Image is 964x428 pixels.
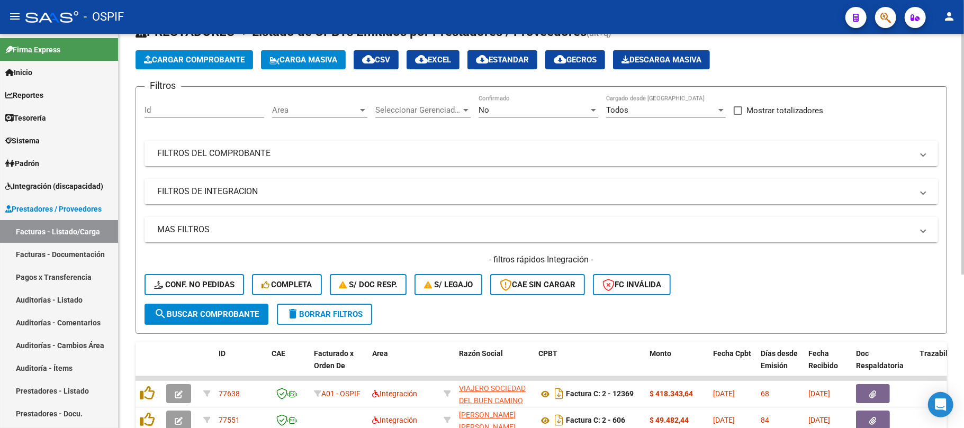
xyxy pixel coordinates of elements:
button: EXCEL [407,50,460,69]
datatable-header-cell: ID [214,342,267,389]
span: 77551 [219,416,240,424]
span: - OSPIF [84,5,124,29]
datatable-header-cell: Monto [645,342,709,389]
button: Estandar [467,50,537,69]
mat-expansion-panel-header: FILTROS DEL COMPROBANTE [145,141,938,166]
span: Tesorería [5,112,46,124]
datatable-header-cell: Fecha Recibido [804,342,852,389]
button: S/ Doc Resp. [330,274,407,295]
span: Seleccionar Gerenciador [375,105,461,115]
span: [DATE] [808,416,830,424]
button: Conf. no pedidas [145,274,244,295]
datatable-header-cell: Días desde Emisión [756,342,804,389]
mat-panel-title: FILTROS DEL COMPROBANTE [157,148,913,159]
h4: - filtros rápidos Integración - [145,254,938,266]
span: Buscar Comprobante [154,309,259,319]
span: EXCEL [415,55,451,65]
span: Facturado x Orden De [314,349,354,370]
span: 68 [761,389,769,398]
span: CAE SIN CARGAR [500,280,575,289]
span: Estandar [476,55,529,65]
span: S/ Doc Resp. [339,280,398,289]
span: CSV [362,55,390,65]
button: CAE SIN CARGAR [490,274,585,295]
span: Fecha Recibido [808,349,838,370]
mat-icon: search [154,307,167,320]
span: Descarga Masiva [621,55,701,65]
span: [DATE] [713,416,735,424]
div: Open Intercom Messenger [928,392,953,417]
button: Carga Masiva [261,50,346,69]
span: Inicio [5,67,32,78]
span: Prestadores / Proveedores [5,203,102,215]
span: Conf. no pedidas [154,280,235,289]
span: Razón Social [459,349,503,358]
span: Borrar Filtros [286,309,363,319]
span: Padrón [5,158,39,169]
h3: Filtros [145,78,181,93]
span: Area [272,105,358,115]
span: S/ legajo [424,280,473,289]
strong: Factura C: 2 - 606 [566,416,625,425]
button: Buscar Comprobante [145,304,268,325]
span: No [479,105,489,115]
mat-icon: cloud_download [554,53,566,66]
span: VIAJERO SOCIEDAD DEL BUEN CAMINO S.A. [459,384,526,417]
span: Integración [372,416,417,424]
button: Completa [252,274,322,295]
mat-icon: cloud_download [415,53,428,66]
span: Sistema [5,135,40,147]
span: A01 - OSPIF [321,389,361,398]
mat-panel-title: FILTROS DE INTEGRACION [157,186,913,197]
span: CAE [272,349,285,358]
span: Reportes [5,89,43,101]
span: [DATE] [808,389,830,398]
span: Completa [262,280,312,289]
span: Todos [606,105,628,115]
app-download-masive: Descarga masiva de comprobantes (adjuntos) [613,50,710,69]
mat-panel-title: MAS FILTROS [157,224,913,235]
strong: $ 418.343,64 [650,389,693,398]
button: Cargar Comprobante [136,50,253,69]
span: [DATE] [713,389,735,398]
datatable-header-cell: Razón Social [455,342,534,389]
button: CSV [354,50,399,69]
datatable-header-cell: CPBT [534,342,645,389]
mat-icon: menu [8,10,21,23]
span: Fecha Cpbt [713,349,751,358]
button: FC Inválida [593,274,671,295]
span: Firma Express [5,44,60,56]
span: 77638 [219,389,240,398]
datatable-header-cell: Area [368,342,439,389]
strong: $ 49.482,44 [650,416,689,424]
span: Doc Respaldatoria [856,349,904,370]
datatable-header-cell: Facturado x Orden De [310,342,368,389]
datatable-header-cell: Fecha Cpbt [709,342,756,389]
span: Mostrar totalizadores [746,104,823,117]
button: Borrar Filtros [277,304,372,325]
span: CPBT [538,349,557,358]
mat-icon: cloud_download [476,53,489,66]
button: S/ legajo [415,274,482,295]
span: 84 [761,416,769,424]
strong: Factura C: 2 - 12369 [566,390,634,398]
i: Descargar documento [552,385,566,402]
span: Monto [650,349,671,358]
span: FC Inválida [602,280,661,289]
mat-expansion-panel-header: MAS FILTROS [145,217,938,242]
datatable-header-cell: Doc Respaldatoria [852,342,915,389]
mat-icon: cloud_download [362,53,375,66]
datatable-header-cell: CAE [267,342,310,389]
span: Gecros [554,55,597,65]
span: Integración (discapacidad) [5,180,103,192]
mat-expansion-panel-header: FILTROS DE INTEGRACION [145,179,938,204]
span: ID [219,349,226,358]
mat-icon: delete [286,307,299,320]
button: Gecros [545,50,605,69]
span: Cargar Comprobante [144,55,245,65]
span: Integración [372,389,417,398]
span: Carga Masiva [269,55,337,65]
span: Area [372,349,388,358]
mat-icon: person [943,10,956,23]
div: 30714136905 [459,383,530,405]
